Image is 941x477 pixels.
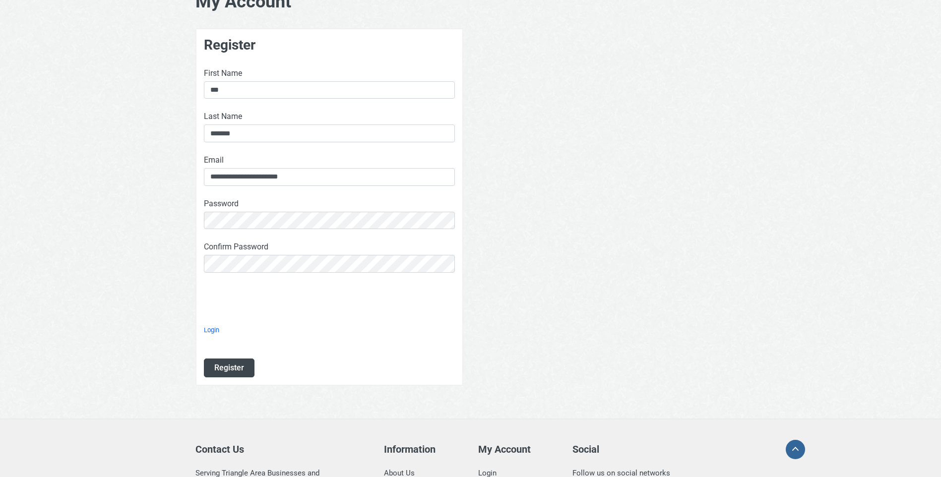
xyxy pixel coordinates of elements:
[204,326,219,334] a: Login
[204,111,242,122] label: Last Name
[204,198,239,210] label: Password
[204,285,355,323] iframe: reCAPTCHA
[384,443,463,455] h5: Information
[478,443,558,455] h5: My Account
[204,241,268,253] label: Confirm Password
[572,443,746,455] h5: Social
[204,154,224,166] label: Email
[204,358,254,377] button: Register
[204,67,242,79] label: First Name
[195,443,369,455] h5: Contact Us
[204,37,455,54] h3: Register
